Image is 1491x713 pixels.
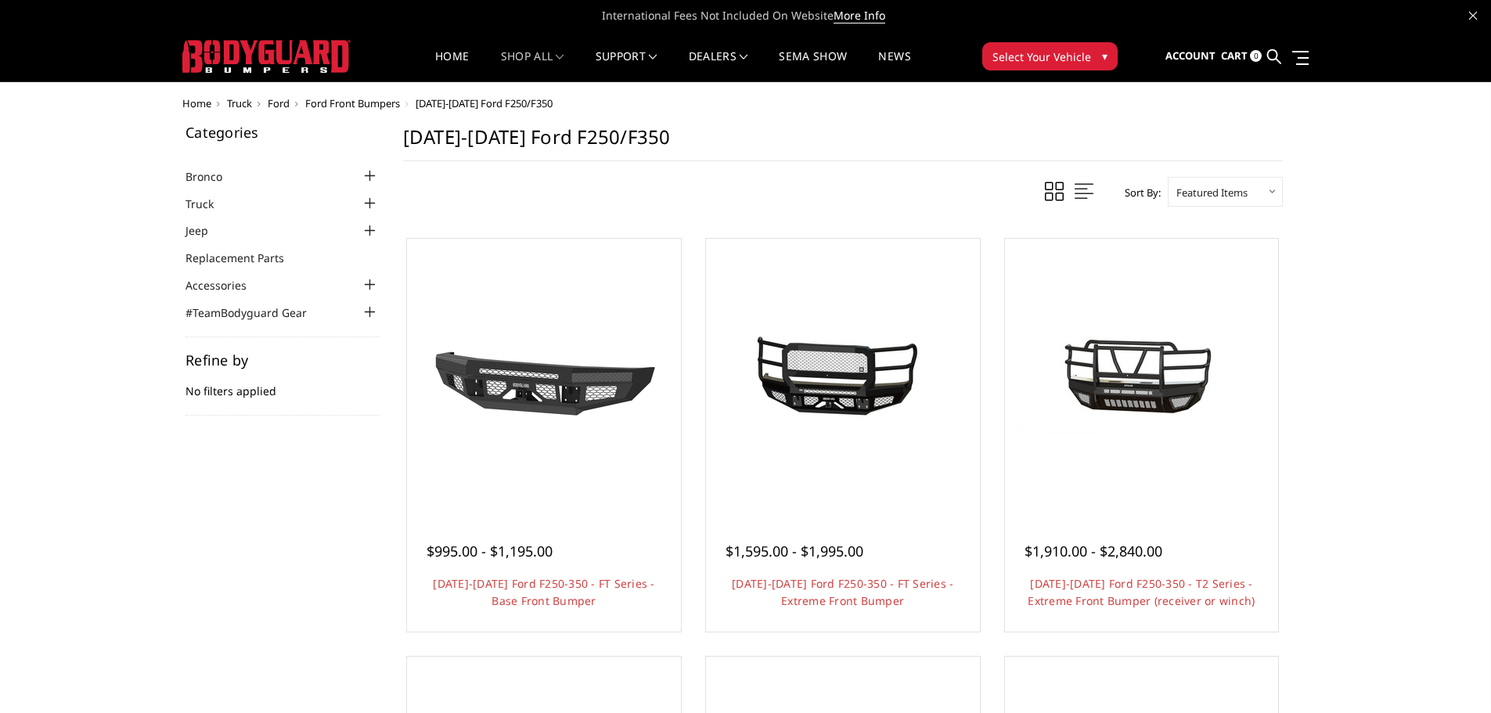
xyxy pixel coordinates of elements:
a: 2017-2022 Ford F250-350 - FT Series - Extreme Front Bumper 2017-2022 Ford F250-350 - FT Series - ... [710,243,976,509]
a: Accessories [185,277,266,293]
a: More Info [834,8,885,23]
a: SEMA Show [779,51,847,81]
a: Ford [268,96,290,110]
a: Cart 0 [1221,35,1262,77]
a: Home [435,51,469,81]
button: Select Your Vehicle [982,42,1118,70]
a: Home [182,96,211,110]
a: #TeamBodyguard Gear [185,304,326,321]
a: Support [596,51,657,81]
a: Dealers [689,51,748,81]
span: Cart [1221,49,1248,63]
a: 2017-2022 Ford F250-350 - FT Series - Base Front Bumper [411,243,677,509]
span: ▾ [1102,48,1107,64]
span: Account [1165,49,1215,63]
label: Sort By: [1116,181,1161,204]
span: $1,595.00 - $1,995.00 [726,542,863,560]
a: Replacement Parts [185,250,304,266]
a: [DATE]-[DATE] Ford F250-350 - FT Series - Extreme Front Bumper [732,576,953,608]
a: shop all [501,51,564,81]
img: 2017-2022 Ford F250-350 - FT Series - Base Front Bumper [419,305,669,446]
a: News [878,51,910,81]
img: BODYGUARD BUMPERS [182,40,351,73]
a: Account [1165,35,1215,77]
div: No filters applied [185,353,380,416]
span: Select Your Vehicle [992,49,1091,65]
span: $995.00 - $1,195.00 [427,542,553,560]
span: 0 [1250,50,1262,62]
a: Truck [185,196,233,212]
a: Truck [227,96,252,110]
h5: Refine by [185,353,380,367]
a: 2017-2022 Ford F250-350 - T2 Series - Extreme Front Bumper (receiver or winch) 2017-2022 Ford F25... [1009,243,1275,509]
a: [DATE]-[DATE] Ford F250-350 - FT Series - Base Front Bumper [433,576,654,608]
a: [DATE]-[DATE] Ford F250-350 - T2 Series - Extreme Front Bumper (receiver or winch) [1028,576,1255,608]
span: [DATE]-[DATE] Ford F250/F350 [416,96,553,110]
h5: Categories [185,125,380,139]
h1: [DATE]-[DATE] Ford F250/F350 [403,125,1283,161]
a: Bronco [185,168,242,185]
a: Ford Front Bumpers [305,96,400,110]
span: $1,910.00 - $2,840.00 [1025,542,1162,560]
a: Jeep [185,222,228,239]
